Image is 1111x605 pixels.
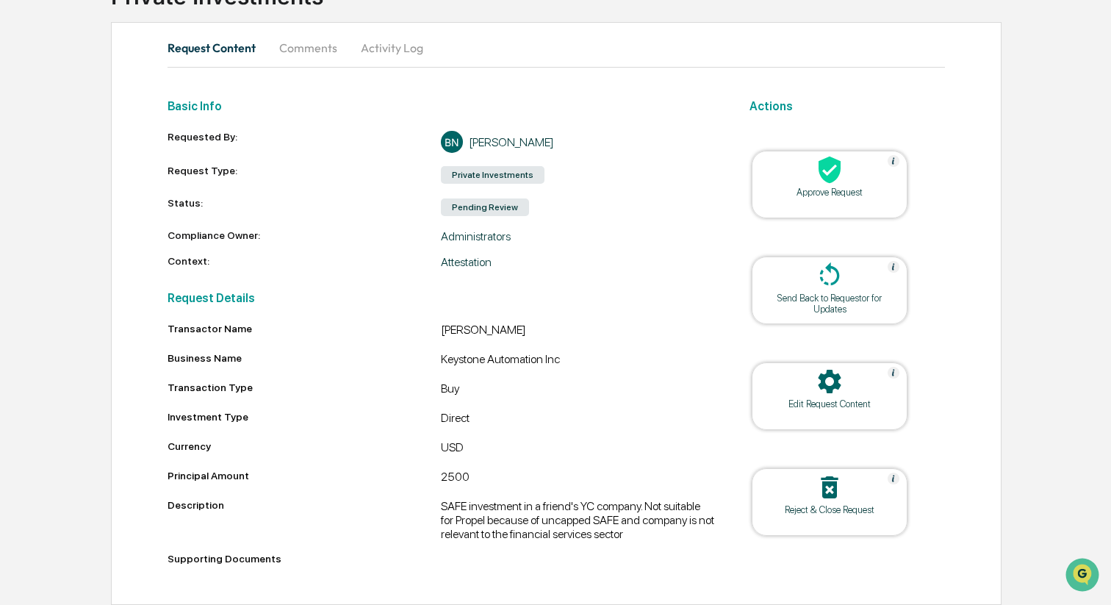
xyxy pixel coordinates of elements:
[763,504,896,515] div: Reject & Close Request
[168,30,267,65] button: Request Content
[15,215,26,226] div: 🔎
[441,440,714,458] div: USD
[250,117,267,135] button: Start new chat
[441,166,544,184] div: Private Investments
[441,470,714,487] div: 2500
[29,185,95,200] span: Preclearance
[441,411,714,429] div: Direct
[168,165,441,185] div: Request Type:
[888,155,899,167] img: Help
[441,198,529,216] div: Pending Review
[15,31,267,54] p: How can we help?
[469,135,554,149] div: [PERSON_NAME]
[168,30,945,65] div: secondary tabs example
[101,179,188,206] a: 🗄️Attestations
[441,382,714,399] div: Buy
[15,112,41,139] img: 1746055101610-c473b297-6a78-478c-a979-82029cc54cd1
[888,367,899,379] img: Help
[349,30,435,65] button: Activity Log
[1064,556,1104,596] iframe: Open customer support
[9,207,98,234] a: 🔎Data Lookup
[15,187,26,198] div: 🖐️
[888,261,899,273] img: Help
[168,470,441,482] div: Principal Amount
[29,213,93,228] span: Data Lookup
[146,249,178,260] span: Pylon
[168,411,441,423] div: Investment Type
[168,553,714,565] div: Supporting Documents
[763,293,896,315] div: Send Back to Requestor for Updates
[441,323,714,340] div: [PERSON_NAME]
[168,440,441,452] div: Currency
[168,229,441,243] div: Compliance Owner:
[168,352,441,364] div: Business Name
[441,131,463,153] div: BN
[441,229,714,243] div: Administrators
[168,323,441,334] div: Transactor Name
[763,398,896,409] div: Edit Request Content
[888,473,899,484] img: Help
[168,291,714,305] h2: Request Details
[9,179,101,206] a: 🖐️Preclearance
[50,127,186,139] div: We're available if you need us!
[107,187,118,198] div: 🗄️
[441,499,714,541] div: SAFE investment in a friend's YC company. Not suitable for Propel because of uncapped SAFE and co...
[267,30,349,65] button: Comments
[763,187,896,198] div: Approve Request
[168,382,441,393] div: Transaction Type
[50,112,241,127] div: Start new chat
[168,499,441,535] div: Description
[749,99,945,113] h2: Actions
[168,131,441,153] div: Requested By:
[104,248,178,260] a: Powered byPylon
[441,352,714,370] div: Keystone Automation Inc
[168,197,441,218] div: Status:
[121,185,182,200] span: Attestations
[168,255,441,269] div: Context:
[441,255,714,269] div: Attestation
[168,99,714,113] h2: Basic Info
